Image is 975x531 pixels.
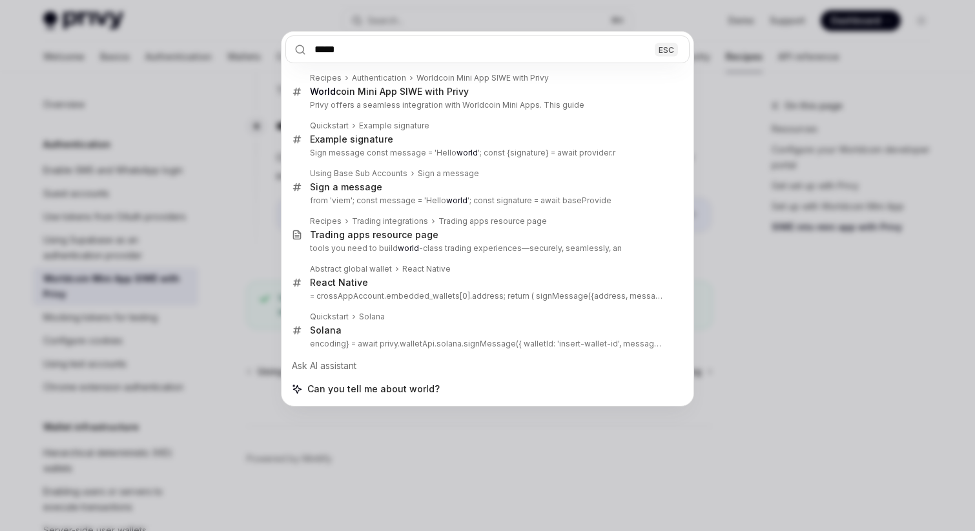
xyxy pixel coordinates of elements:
[402,264,451,274] div: React Native
[310,243,662,254] p: tools you need to build -class trading experiences—securely, seamlessly, an
[310,195,662,206] p: from 'viem'; const message = 'Hello '; const signature = await baseProvide
[352,216,428,226] div: Trading integrations
[438,216,547,226] div: Trading apps resource page
[457,148,478,157] b: world
[310,86,336,97] b: World
[307,383,440,396] span: Can you tell me about world?
[446,195,467,205] b: world
[310,73,342,83] div: Recipes
[310,277,368,288] div: React Native
[285,354,690,377] div: Ask AI assistant
[655,43,678,56] div: ESC
[359,312,385,322] div: Solana
[310,100,662,110] p: Privy offers a seamless integration with Worldcoin Mini Apps. This guide
[310,325,342,336] div: Solana
[310,168,407,179] div: Using Base Sub Accounts
[359,121,429,131] div: Example signature
[310,312,349,322] div: Quickstart
[310,264,392,274] div: Abstract global wallet
[310,121,349,131] div: Quickstart
[310,291,662,301] p: = crossAppAccount.embedded_wallets[0].address; return ( signMessage({address, message: 'Hel
[310,216,342,226] div: Recipes
[416,73,549,83] div: Worldcoin Mini App SIWE with Privy
[310,86,469,97] div: coin Mini App SIWE with Privy
[310,229,438,241] div: Trading apps resource page
[418,168,479,179] div: Sign a message
[310,339,662,349] p: encoding} = await privy.walletApi.solana.signMessage({ walletId: 'insert-wallet-id', message: 'H
[310,148,662,158] p: Sign message const message = 'Hello '; const {signature} = await provider.r
[352,73,406,83] div: Authentication
[398,243,419,253] b: world
[310,134,393,145] div: Example signature
[310,181,382,193] div: Sign a message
